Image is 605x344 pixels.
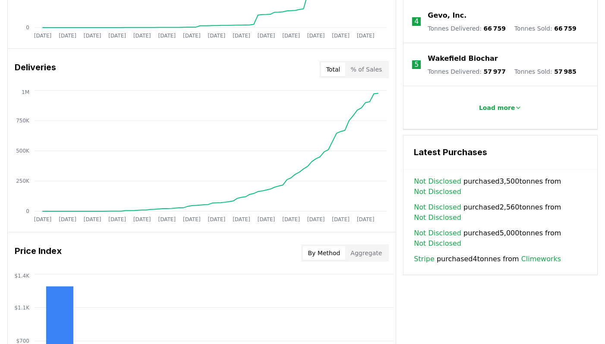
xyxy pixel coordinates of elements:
[258,216,275,222] tspan: [DATE]
[414,228,461,238] a: Not Disclosed
[554,25,577,32] span: 66 759
[332,216,350,222] tspan: [DATE]
[26,208,29,214] tspan: 0
[428,53,498,64] a: Wakefield Biochar
[479,103,515,112] p: Load more
[208,216,226,222] tspan: [DATE]
[332,33,350,39] tspan: [DATE]
[183,216,201,222] tspan: [DATE]
[428,67,506,76] p: Tonnes Delivered :
[414,228,587,249] span: purchased 5,000 tonnes from
[282,216,300,222] tspan: [DATE]
[483,68,506,75] span: 57 977
[22,89,29,95] tspan: 1M
[108,33,126,39] tspan: [DATE]
[158,33,176,39] tspan: [DATE]
[84,216,101,222] tspan: [DATE]
[521,254,561,264] a: Climeworks
[414,202,461,213] a: Not Disclosed
[34,216,52,222] tspan: [DATE]
[345,63,387,76] button: % of Sales
[514,67,577,76] p: Tonnes Sold :
[414,187,461,197] a: Not Disclosed
[158,216,176,222] tspan: [DATE]
[554,68,577,75] span: 57 985
[357,33,375,39] tspan: [DATE]
[133,33,151,39] tspan: [DATE]
[14,273,30,279] tspan: $1.4K
[357,216,375,222] tspan: [DATE]
[345,246,387,260] button: Aggregate
[59,33,76,39] tspan: [DATE]
[483,25,506,32] span: 66 759
[233,33,250,39] tspan: [DATE]
[414,176,461,187] a: Not Disclosed
[414,238,461,249] a: Not Disclosed
[414,16,419,27] p: 4
[16,178,30,184] tspan: 250K
[321,63,346,76] button: Total
[282,33,300,39] tspan: [DATE]
[258,33,275,39] tspan: [DATE]
[84,33,101,39] tspan: [DATE]
[14,305,30,311] tspan: $1.1K
[428,24,506,33] p: Tonnes Delivered :
[208,33,226,39] tspan: [DATE]
[133,216,151,222] tspan: [DATE]
[15,61,56,78] h3: Deliveries
[414,213,461,223] a: Not Disclosed
[233,216,250,222] tspan: [DATE]
[15,244,62,262] h3: Price Index
[414,202,587,223] span: purchased 2,560 tonnes from
[16,338,29,344] tspan: $700
[108,216,126,222] tspan: [DATE]
[414,254,561,264] span: purchased 4 tonnes from
[59,216,76,222] tspan: [DATE]
[16,118,30,124] tspan: 750K
[414,59,419,70] p: 5
[183,33,201,39] tspan: [DATE]
[414,254,434,264] a: Stripe
[26,25,29,31] tspan: 0
[414,176,587,197] span: purchased 3,500 tonnes from
[307,216,325,222] tspan: [DATE]
[307,33,325,39] tspan: [DATE]
[514,24,577,33] p: Tonnes Sold :
[414,146,587,159] h3: Latest Purchases
[472,99,529,116] button: Load more
[303,246,346,260] button: By Method
[34,33,52,39] tspan: [DATE]
[428,10,466,21] a: Gevo, Inc.
[16,148,30,154] tspan: 500K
